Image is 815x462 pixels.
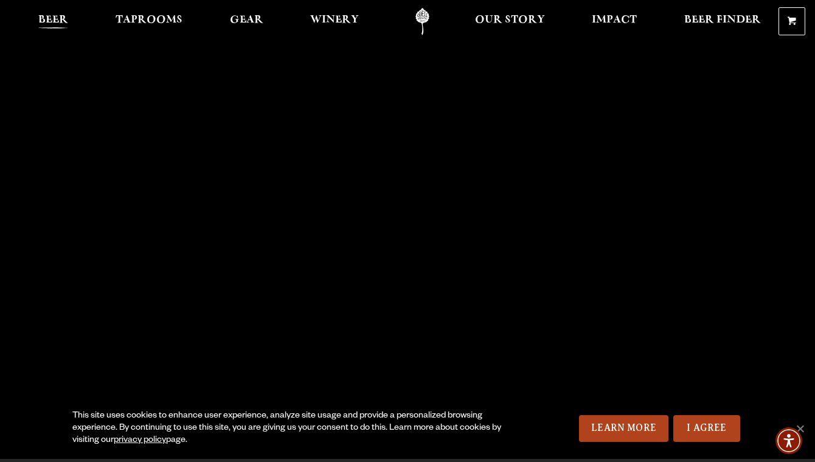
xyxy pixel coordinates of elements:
div: This site uses cookies to enhance user experience, analyze site usage and provide a personalized ... [72,410,525,447]
a: Taprooms [108,8,190,35]
span: Our Story [475,15,545,25]
a: Beer Finder [676,8,769,35]
a: privacy policy [114,436,166,446]
a: Beer [30,8,76,35]
a: I Agree [673,415,740,442]
a: Impact [584,8,645,35]
a: Odell Home [400,8,445,35]
a: Our Story [467,8,553,35]
div: Accessibility Menu [775,427,802,454]
span: Beer Finder [684,15,761,25]
span: Gear [230,15,263,25]
a: Learn More [579,415,668,442]
a: Winery [302,8,367,35]
span: Impact [592,15,637,25]
span: Beer [38,15,68,25]
span: Taprooms [116,15,182,25]
a: Gear [222,8,271,35]
span: Winery [310,15,359,25]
